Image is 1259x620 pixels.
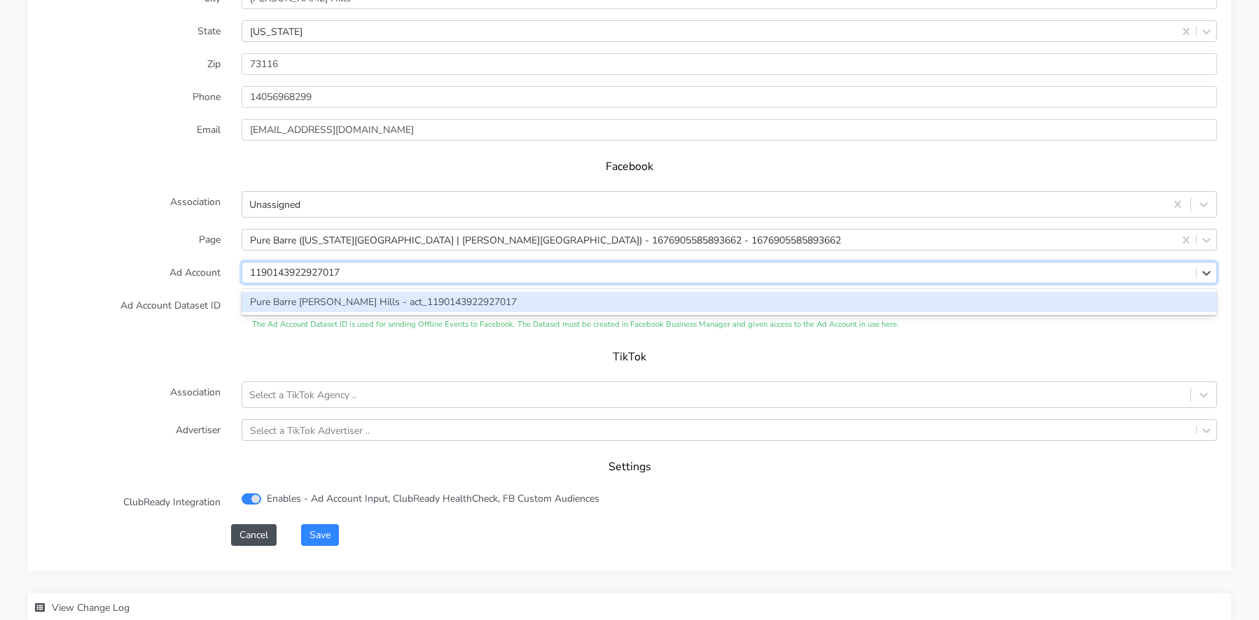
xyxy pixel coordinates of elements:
[32,491,231,513] label: ClubReady Integration
[242,292,1217,312] div: Pure Barre [PERSON_NAME] Hills - act_1190143922927017
[32,191,231,218] label: Association
[32,419,231,441] label: Advertiser
[56,460,1203,474] h5: Settings
[267,491,599,506] label: Enables - Ad Account Input, ClubReady HealthCheck, FB Custom Audiences
[249,388,356,402] div: Select a TikTok Agency ..
[250,423,370,437] div: Select a TikTok Advertiser ..
[242,319,1217,331] div: The Ad Account Dataset ID is used for sending Offline Events to Facebook. The Dataset must be cre...
[250,24,302,38] div: [US_STATE]
[242,53,1217,75] input: Enter Zip ..
[231,524,277,546] button: Cancel
[249,197,300,212] div: Unassigned
[32,295,231,331] label: Ad Account Dataset ID
[32,86,231,108] label: Phone
[32,262,231,283] label: Ad Account
[250,232,841,247] div: Pure Barre ([US_STATE][GEOGRAPHIC_DATA] | [PERSON_NAME][GEOGRAPHIC_DATA]) - 1676905585893662 - 16...
[32,381,231,408] label: Association
[56,351,1203,364] h5: TikTok
[301,524,339,546] button: Save
[56,160,1203,174] h5: Facebook
[32,53,231,75] label: Zip
[242,86,1217,108] input: Enter phone ...
[32,20,231,42] label: State
[32,119,231,141] label: Email
[52,601,130,614] span: View Change Log
[242,119,1217,141] input: Enter Email ...
[32,229,231,251] label: Page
